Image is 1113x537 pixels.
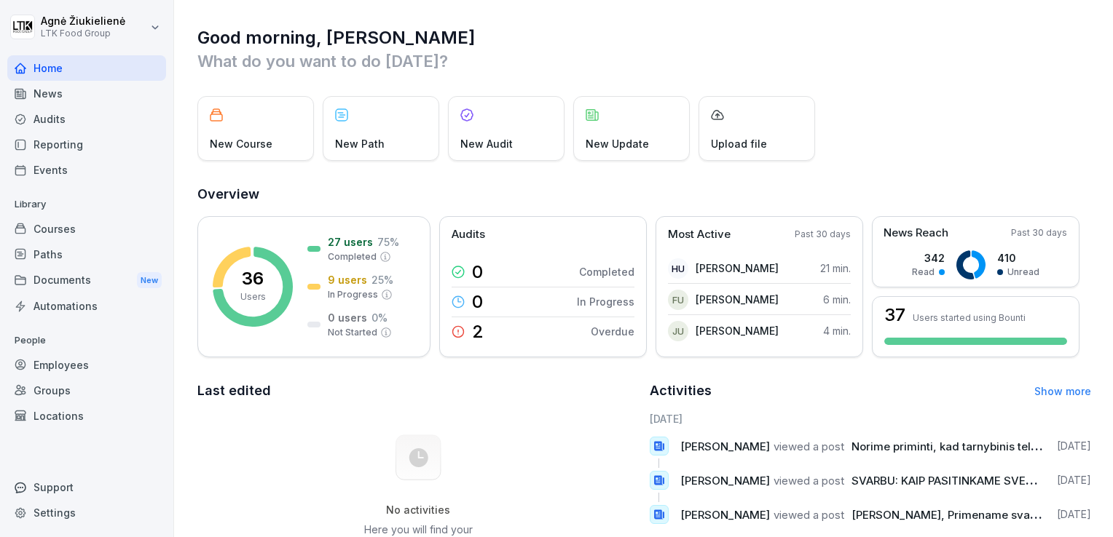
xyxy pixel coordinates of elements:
p: Agnė Žiukielienė [41,15,125,28]
span: [PERSON_NAME] [680,439,770,453]
a: Events [7,157,166,183]
p: Upload file [711,136,767,151]
p: Past 30 days [795,228,851,241]
p: 0 [472,293,483,311]
span: [PERSON_NAME] [680,474,770,488]
p: Completed [328,250,377,263]
p: 342 [912,250,945,266]
p: [PERSON_NAME] [696,292,779,307]
p: 4 min. [823,323,851,338]
p: [PERSON_NAME] [696,260,779,276]
p: 2 [472,323,484,341]
a: Locations [7,403,166,429]
div: Support [7,474,166,500]
div: HU [668,258,688,279]
p: 27 users [328,234,373,250]
p: [DATE] [1057,473,1091,488]
p: Most Active [668,226,731,243]
div: Documents [7,267,166,294]
a: News [7,81,166,106]
p: People [7,329,166,352]
p: Overdue [591,324,634,339]
p: What do you want to do [DATE]? [197,49,1091,73]
h3: 37 [884,306,905,324]
a: Show more [1034,385,1091,397]
h2: Overview [197,184,1091,204]
a: Audits [7,106,166,132]
a: Employees [7,352,166,378]
span: viewed a post [774,474,844,488]
p: 36 [242,270,264,287]
span: viewed a post [774,439,844,453]
div: JU [668,321,688,341]
a: DocumentsNew [7,267,166,294]
div: New [137,272,162,289]
p: Users [240,290,266,303]
h2: Last edited [197,381,640,401]
p: 25 % [371,272,393,287]
p: 9 users [328,272,367,287]
a: Courses [7,216,166,242]
p: 410 [997,250,1039,266]
a: Paths [7,242,166,267]
a: Reporting [7,132,166,157]
p: 0 % [371,310,388,325]
p: [PERSON_NAME] [696,323,779,338]
p: News Reach [884,225,948,242]
p: [DATE] [1057,507,1091,522]
h6: [DATE] [650,411,1092,426]
div: FU [668,290,688,310]
p: 75 % [377,234,399,250]
p: 21 min. [820,260,851,276]
p: Unread [1007,266,1039,279]
p: Past 30 days [1011,226,1067,239]
a: Groups [7,378,166,403]
p: Library [7,193,166,216]
h1: Good morning, [PERSON_NAME] [197,26,1091,49]
h2: Activities [650,381,712,401]
p: New Path [335,136,385,151]
p: 6 min. [823,292,851,307]
p: 0 [472,263,483,281]
a: Home [7,55,166,81]
span: viewed a post [774,508,844,522]
p: Users started using Bounti [913,312,1026,323]
p: Completed [579,264,634,279]
p: New Course [210,136,272,151]
p: 0 users [328,310,367,325]
span: [PERSON_NAME] [680,508,770,522]
p: LTK Food Group [41,28,125,39]
p: In Progress [328,288,378,301]
a: Settings [7,500,166,525]
p: [DATE] [1057,439,1091,453]
a: Automations [7,293,166,319]
p: Not Started [328,326,377,339]
p: Read [912,266,935,279]
p: New Update [586,136,649,151]
p: In Progress [577,294,634,309]
h5: No activities [345,504,492,517]
p: New Audit [460,136,513,151]
p: Audits [452,226,485,243]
